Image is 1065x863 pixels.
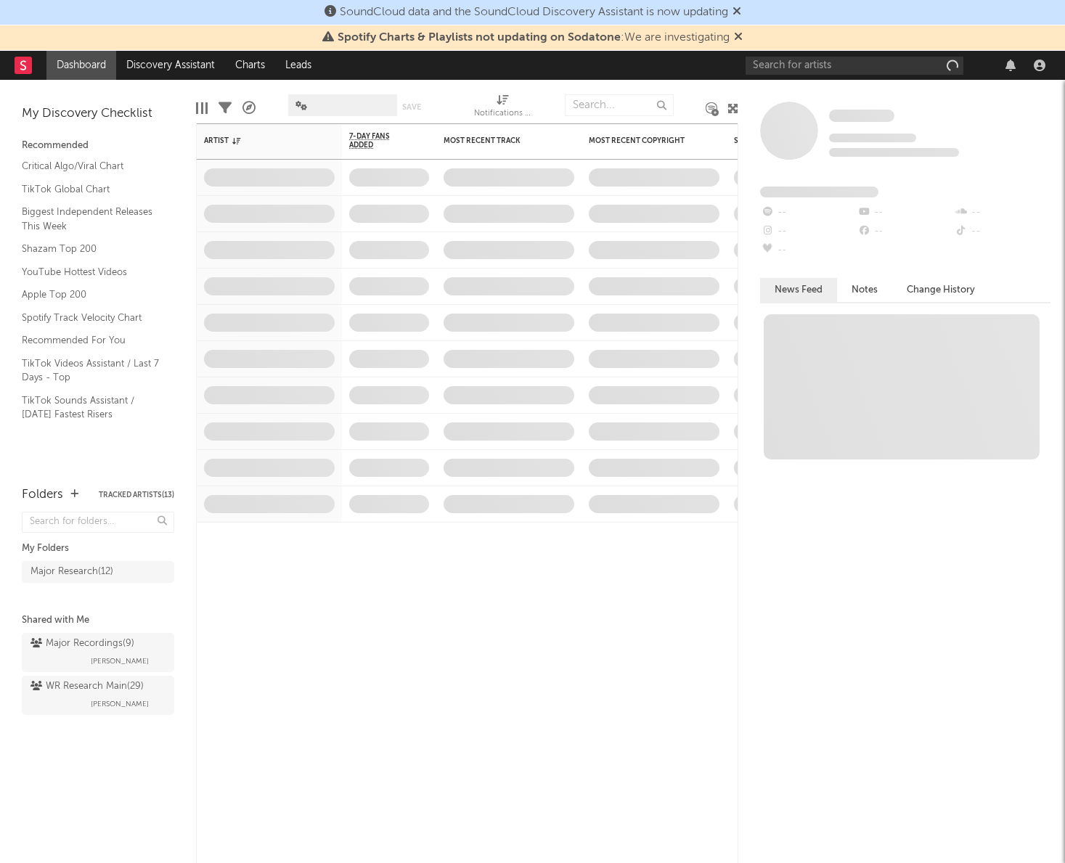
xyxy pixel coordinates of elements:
div: -- [857,203,953,222]
div: Major Recordings ( 9 ) [30,635,134,653]
span: Fans Added by Platform [760,187,878,197]
div: Recommended [22,137,174,155]
button: Tracked Artists(13) [99,491,174,499]
div: -- [760,241,857,260]
span: 0 fans last week [829,148,959,157]
input: Search for artists [746,57,963,75]
div: -- [760,203,857,222]
div: -- [760,222,857,241]
div: WR Research Main ( 29 ) [30,678,144,695]
a: Recommended For You [22,332,160,348]
div: Major Research ( 12 ) [30,563,113,581]
span: Tracking Since: [DATE] [829,134,916,142]
a: Dashboard [46,51,116,80]
a: Discovery Assistant [116,51,225,80]
span: Dismiss [733,7,741,18]
div: Most Recent Track [444,136,552,145]
span: [PERSON_NAME] [91,695,149,713]
span: : We are investigating [338,32,730,44]
div: -- [954,203,1050,222]
span: 7-Day Fans Added [349,132,407,150]
div: Most Recent Copyright [589,136,698,145]
button: Notes [837,278,892,302]
div: Shared with Me [22,612,174,629]
div: Spotify Monthly Listeners [734,136,843,145]
div: Filters [219,87,232,129]
a: Spotify Track Velocity Chart [22,310,160,326]
button: News Feed [760,278,837,302]
div: Artist [204,136,313,145]
span: [PERSON_NAME] [91,653,149,670]
a: Apple Top 200 [22,287,160,303]
input: Search... [565,94,674,116]
a: Shazam Top 200 [22,241,160,257]
a: Biggest Independent Releases This Week [22,204,160,234]
div: Notifications (Artist) [474,87,532,129]
span: Spotify Charts & Playlists not updating on Sodatone [338,32,621,44]
a: TikTok Videos Assistant / Last 7 Days - Top [22,356,160,385]
input: Search for folders... [22,512,174,533]
div: Folders [22,486,63,504]
div: Edit Columns [196,87,208,129]
a: Major Research(12) [22,561,174,583]
button: Save [402,103,421,111]
button: Change History [892,278,989,302]
a: WR Research Main(29)[PERSON_NAME] [22,676,174,715]
a: Critical Algo/Viral Chart [22,158,160,174]
a: Major Recordings(9)[PERSON_NAME] [22,633,174,672]
span: Dismiss [734,32,743,44]
span: SoundCloud data and the SoundCloud Discovery Assistant is now updating [340,7,728,18]
div: My Folders [22,540,174,557]
a: Some Artist [829,109,894,123]
a: TikTok Sounds Assistant / [DATE] Fastest Risers [22,393,160,422]
div: A&R Pipeline [242,87,256,129]
div: Notifications (Artist) [474,105,532,123]
a: TikTok Global Chart [22,181,160,197]
span: Some Artist [829,110,894,122]
div: My Discovery Checklist [22,105,174,123]
a: Leads [275,51,322,80]
a: YouTube Hottest Videos [22,264,160,280]
div: -- [857,222,953,241]
a: Charts [225,51,275,80]
div: -- [954,222,1050,241]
